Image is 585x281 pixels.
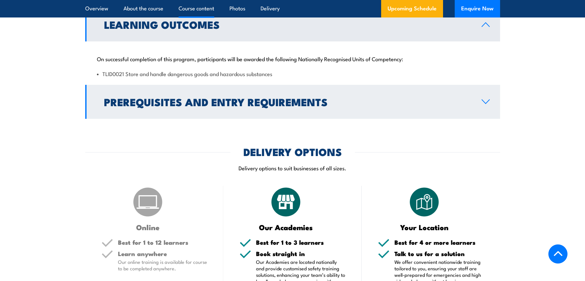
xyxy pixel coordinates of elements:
[97,55,488,62] p: On successful completion of this program, participants will be awarded the following Nationally R...
[378,223,471,231] h3: Your Location
[256,251,345,257] h5: Book straight in
[85,85,500,119] a: Prerequisites and Entry Requirements
[240,223,333,231] h3: Our Academies
[394,251,484,257] h5: Talk to us for a solution
[104,20,471,29] h2: Learning Outcomes
[243,147,342,156] h2: DELIVERY OPTIONS
[85,164,500,172] p: Delivery options to suit businesses of all sizes.
[97,70,488,77] li: TLID0021 Store and handle dangerous goods and hazardous substances
[118,239,207,245] h5: Best for 1 to 12 learners
[85,7,500,41] a: Learning Outcomes
[118,259,207,272] p: Our online training is available for course to be completed anywhere.
[101,223,194,231] h3: Online
[394,239,484,245] h5: Best for 4 or more learners
[118,251,207,257] h5: Learn anywhere
[256,239,345,245] h5: Best for 1 to 3 learners
[104,97,471,106] h2: Prerequisites and Entry Requirements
